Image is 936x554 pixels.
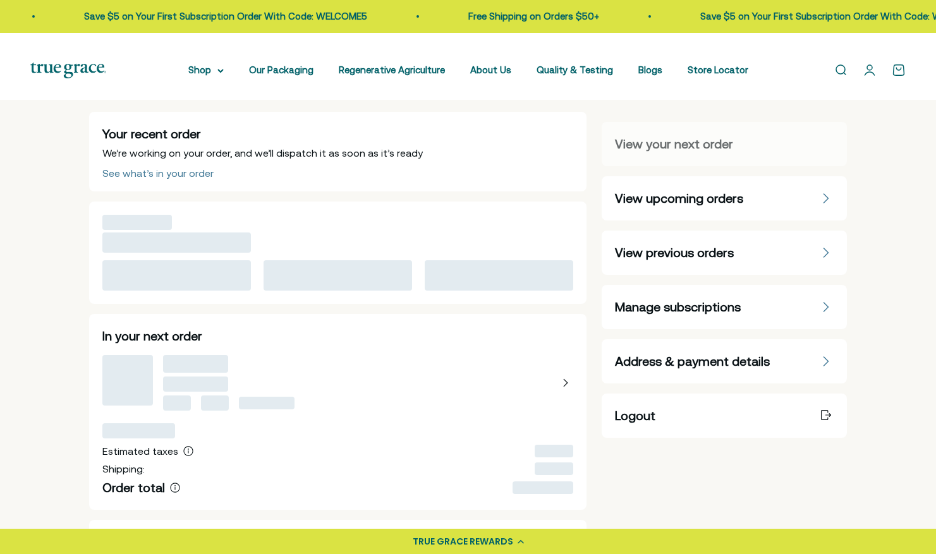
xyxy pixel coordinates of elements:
[264,260,412,291] span: ‌
[602,339,847,383] a: Address & payment details
[102,355,153,406] span: ‌
[615,135,733,153] span: View your next order
[102,260,251,291] span: ‌
[602,122,847,166] a: View your next order
[102,215,172,230] span: ‌
[615,352,770,370] span: Address & payment details
[188,63,224,78] summary: Shop
[602,176,847,220] a: View upcoming orders
[602,231,847,275] a: View previous orders
[102,327,574,345] h2: In your next order
[535,462,573,475] span: ‌
[102,423,175,438] span: ‌
[163,376,228,392] span: ‌
[513,481,573,494] span: ‌
[602,394,847,438] a: Logout
[615,244,734,262] span: View previous orders
[163,395,191,411] span: ‌
[102,463,145,474] span: Shipping:
[470,64,511,75] a: About Us
[535,445,573,457] span: ‌
[201,395,229,411] span: ‌
[602,285,847,329] a: Manage subscriptions
[102,445,178,457] span: Estimated taxes
[425,260,573,291] span: ‌
[163,355,228,373] span: ‌
[239,397,295,409] span: ‌
[102,480,165,495] span: Order total
[638,64,662,75] a: Blogs
[102,232,251,253] span: ‌
[82,9,365,24] p: Save $5 on Your First Subscription Order With Code: WELCOME5
[102,147,423,159] span: We’re working on your order, and we’ll dispatch it as soon as it’s ready
[615,298,741,316] span: Manage subscriptions
[102,168,214,178] div: See what’s in your order
[413,535,513,548] div: TRUE GRACE REWARDS
[615,190,743,207] span: View upcoming orders
[688,64,748,75] a: Store Locator
[615,407,655,425] span: Logout
[537,64,613,75] a: Quality & Testing
[339,64,445,75] a: Regenerative Agriculture
[102,126,201,141] span: Your recent order
[249,64,313,75] a: Our Packaging
[466,11,597,21] a: Free Shipping on Orders $50+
